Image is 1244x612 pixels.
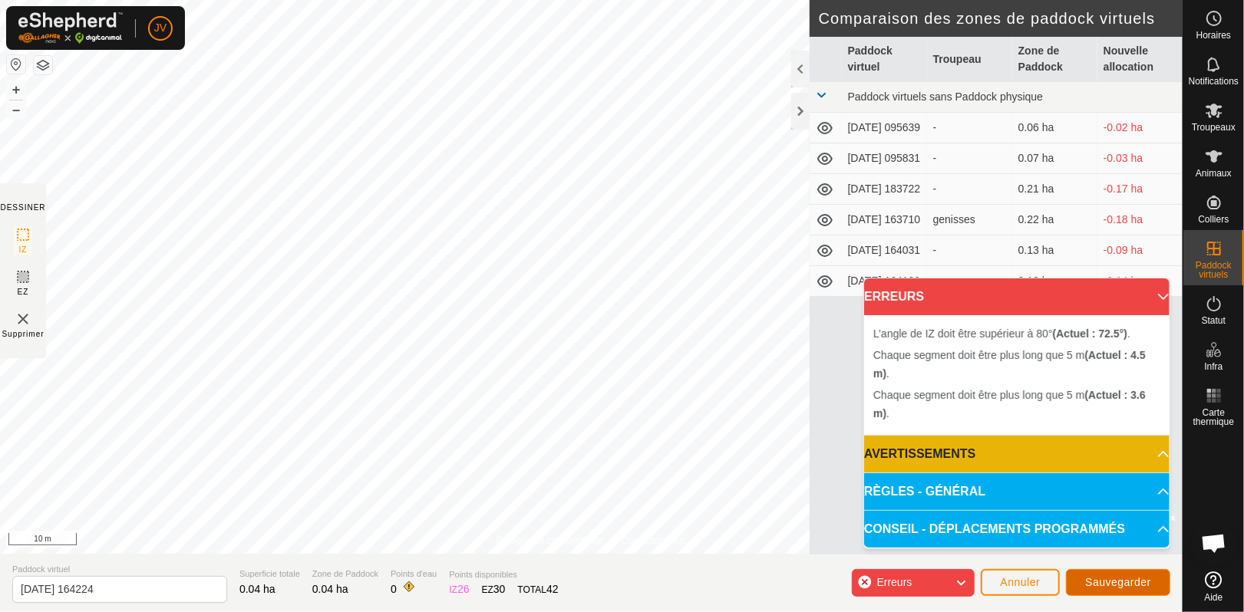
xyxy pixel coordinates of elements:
[864,511,1170,548] p-accordion-header: CONSEIL - DÉPLACEMENTS PROGRAMMÉS
[622,534,686,548] a: Contactez-nous
[864,445,976,463] span: AVERTISSEMENTS
[546,583,559,595] span: 42
[1066,569,1170,596] button: Sauvegarder
[933,120,1006,136] div: -
[18,12,123,44] img: Logo Gallagher
[1097,266,1183,297] td: -0.14 ha
[1097,37,1183,82] th: Nouvelle allocation
[927,37,1012,82] th: Troupeau
[933,212,1006,228] div: genisses
[873,389,1146,420] span: Chaque segment doit être plus long que 5 m .
[864,482,985,501] span: RÈGLES - GÉNÉRAL
[981,569,1061,596] button: Annuler
[842,37,927,82] th: Paddock virtuel
[1097,113,1183,143] td: -0.02 ha
[2,328,44,340] span: Supprimer
[239,568,300,581] span: Superficie totale
[1191,520,1237,566] div: Ouvrir le chat
[864,436,1170,472] p-accordion-header: AVERTISSEMENTS
[864,315,1170,435] p-accordion-content: ERREURS
[1012,235,1097,266] td: 0.13 ha
[848,90,1043,103] span: Paddock virtuels sans Paddock physique
[1202,316,1226,325] span: Statut
[1085,576,1151,588] span: Sauvegarder
[873,389,1146,420] b: (Actuel : 3.6 m)
[493,583,506,595] span: 30
[842,235,927,266] td: [DATE] 164031
[14,310,32,328] img: Paddock virtuel
[19,244,28,255] span: IZ
[1097,143,1183,174] td: -0.03 ha
[842,174,927,205] td: [DATE] 183722
[842,205,927,235] td: [DATE] 163710
[842,143,927,174] td: [DATE] 095831
[1097,205,1183,235] td: -0.18 ha
[1001,576,1041,588] span: Annuler
[1187,261,1240,279] span: Paddock virtuels
[842,113,927,143] td: [DATE] 095639
[239,583,276,595] span: 0.04 ha
[482,581,506,597] div: EZ
[312,568,378,581] span: Zone de Paddock
[1012,113,1097,143] td: 0.06 ha
[497,534,603,548] a: Politique de confidentialité
[1204,362,1223,371] span: Infra
[34,56,52,74] button: Couches de carte
[1012,37,1097,82] th: Zone de Paddock
[7,55,25,74] button: Réinitialiser la carte
[1012,143,1097,174] td: 0.07 ha
[154,20,167,36] span: JV
[873,327,1130,340] span: L’angle de IZ doit être supérieur à 80° .
[1204,593,1223,602] span: Aide
[7,81,25,99] button: +
[1012,266,1097,297] td: 0.18 ha
[819,9,1183,28] h2: Comparaison des zones de paddock virtuels
[864,520,1125,538] span: CONSEIL - DÉPLACEMENTS PROGRAMMÉS
[1012,174,1097,205] td: 0.21 ha
[457,583,470,595] span: 26
[933,181,1006,197] div: -
[1196,169,1232,178] span: Animaux
[864,278,1170,315] p-accordion-header: ERREURS
[877,576,912,588] span: Erreurs
[873,349,1146,380] span: Chaque segment doit être plus long que 5 m .
[933,150,1006,166] div: -
[864,473,1170,510] p-accordion-header: RÈGLES - GÉNÉRAL
[864,288,924,306] span: ERREURS
[873,349,1146,380] b: (Actuel : 4.5 m)
[449,581,469,597] div: IZ
[1198,215,1229,224] span: Colliers
[449,568,558,581] span: Points disponibles
[1053,327,1127,340] b: (Actuel : 72.5°)
[1012,205,1097,235] td: 0.22 ha
[312,583,348,595] span: 0.04 ha
[842,266,927,297] td: [DATE] 164120
[18,286,29,298] span: EZ
[1196,31,1231,40] span: Horaires
[933,273,1006,289] div: -
[1192,123,1236,132] span: Troupeaux
[518,581,559,597] div: TOTAL
[1097,174,1183,205] td: -0.17 ha
[391,568,437,581] span: Points d'eau
[391,583,397,595] span: 0
[933,242,1006,258] div: -
[1183,565,1244,608] a: Aide
[12,563,227,576] span: Paddock virtuel
[1187,408,1240,426] span: Carte thermique
[1189,77,1239,86] span: Notifications
[1097,235,1183,266] td: -0.09 ha
[7,100,25,119] button: –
